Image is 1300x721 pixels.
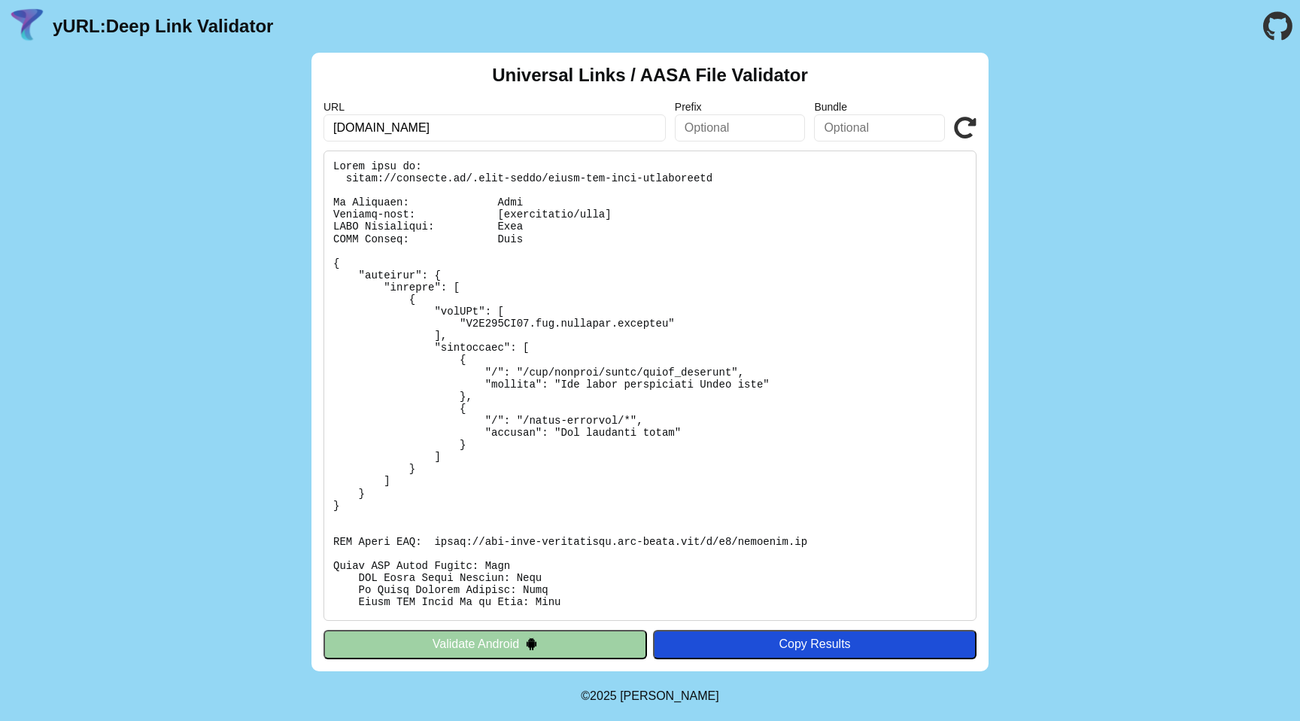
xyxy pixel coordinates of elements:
[53,16,273,37] a: yURL:Deep Link Validator
[323,630,647,659] button: Validate Android
[590,689,617,702] span: 2025
[8,7,47,46] img: yURL Logo
[653,630,977,659] button: Copy Results
[814,114,945,141] input: Optional
[525,637,538,650] img: droidIcon.svg
[581,671,718,721] footer: ©
[620,689,719,702] a: Michael Ibragimchayev's Personal Site
[675,114,806,141] input: Optional
[323,101,666,113] label: URL
[323,114,666,141] input: Required
[814,101,945,113] label: Bundle
[661,637,969,651] div: Copy Results
[492,65,808,86] h2: Universal Links / AASA File Validator
[675,101,806,113] label: Prefix
[323,151,977,621] pre: Lorem ipsu do: sitam://consecte.ad/.elit-seddo/eiusm-tem-inci-utlaboreetd Ma Aliquaen: Admi Venia...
